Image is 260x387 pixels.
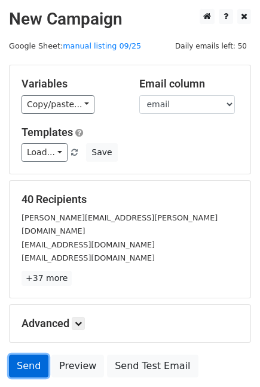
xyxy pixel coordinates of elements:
[22,193,238,206] h5: 40 Recipients
[9,355,48,377] a: Send
[139,77,239,90] h5: Email column
[9,41,141,50] small: Google Sheet:
[22,240,155,249] small: [EMAIL_ADDRESS][DOMAIN_NAME]
[9,9,251,29] h2: New Campaign
[22,317,238,330] h5: Advanced
[22,271,72,286] a: +37 more
[86,143,117,162] button: Save
[22,126,73,138] a: Templates
[51,355,104,377] a: Preview
[22,95,94,114] a: Copy/paste...
[22,253,155,262] small: [EMAIL_ADDRESS][DOMAIN_NAME]
[22,77,121,90] h5: Variables
[171,40,251,53] span: Daily emails left: 50
[22,143,68,162] a: Load...
[107,355,198,377] a: Send Test Email
[63,41,141,50] a: manual listing 09/25
[22,213,218,236] small: [PERSON_NAME][EMAIL_ADDRESS][PERSON_NAME][DOMAIN_NAME]
[171,41,251,50] a: Daily emails left: 50
[200,329,260,387] iframe: Chat Widget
